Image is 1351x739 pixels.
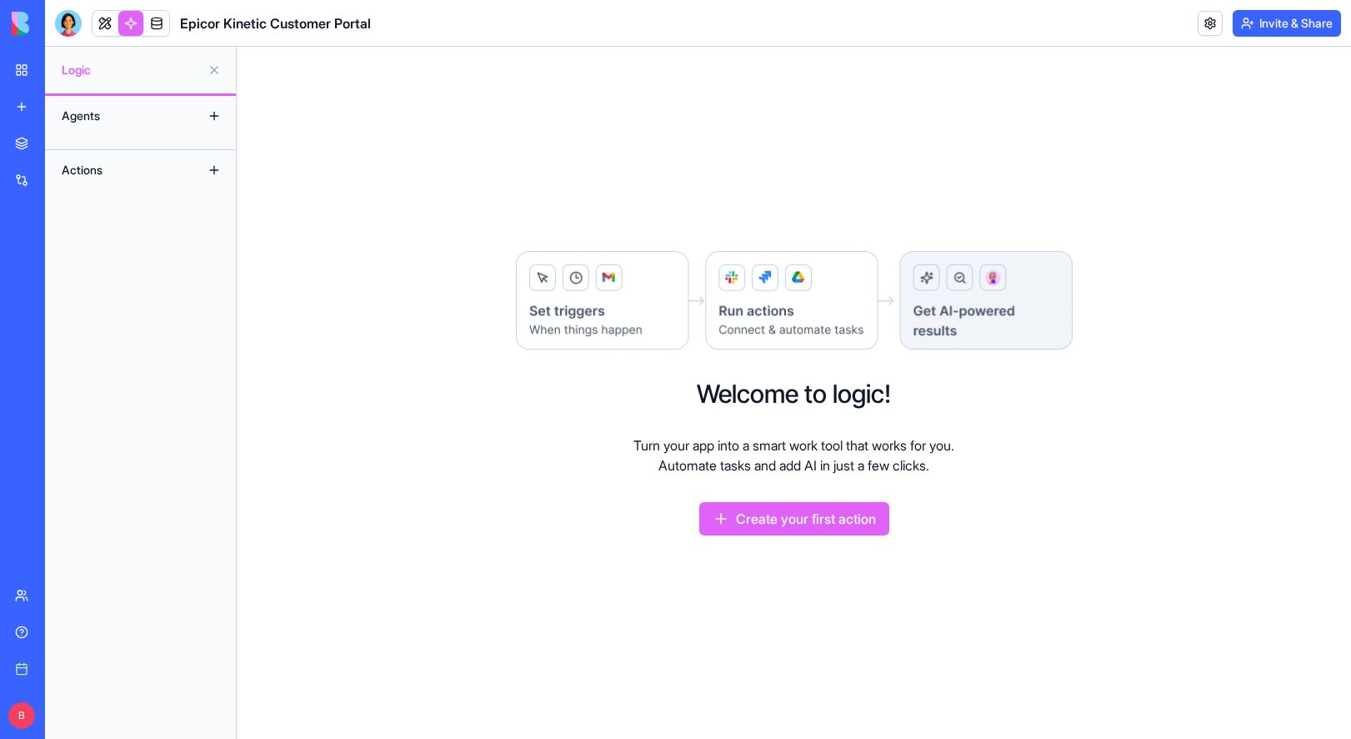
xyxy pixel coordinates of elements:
span: B [8,702,35,729]
div: Agents [53,103,187,129]
a: Create your first action [699,514,889,530]
p: Turn your app into a smart work tool that works for you. Automate tasks and add AI in just a few ... [633,435,954,475]
span: Logic [62,62,201,78]
h1: Epicor Kinetic Customer Portal [180,13,371,33]
h2: Welcome to logic! [697,379,891,409]
img: logo [12,12,115,35]
img: Logic [514,250,1074,353]
div: Actions [53,157,187,183]
button: Create your first action [699,502,889,535]
button: Invite & Share [1233,10,1341,37]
